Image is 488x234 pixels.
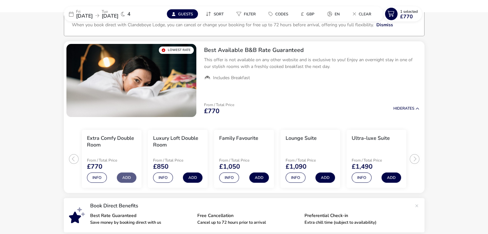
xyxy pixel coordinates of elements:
[277,127,343,191] swiper-slide: 4 / 5
[90,213,192,218] p: Best Rate Guaranteed
[87,172,107,183] button: Info
[296,9,320,19] button: £GBP
[153,172,173,183] button: Info
[102,10,118,13] p: Tue
[381,172,401,183] button: Add
[79,127,145,191] swiper-slide: 1 / 5
[231,9,263,19] naf-pibe-menu-bar-item: Filter
[304,221,407,225] p: Extra chill time (subject to availability)
[393,106,419,111] button: HideRates
[204,108,219,114] span: £770
[153,163,168,170] span: £850
[197,221,299,225] p: Cancel up to 72 hours prior to arrival
[76,13,93,20] span: [DATE]
[286,172,305,183] button: Info
[376,21,393,28] button: Dismiss
[211,127,277,191] swiper-slide: 3 / 5
[275,12,288,17] span: Codes
[219,172,239,183] button: Info
[178,12,193,17] span: Guests
[263,9,293,19] button: Codes
[153,135,202,148] h3: Luxury Loft Double Room
[167,9,201,19] naf-pibe-menu-bar-item: Guests
[393,106,402,111] span: Hide
[201,9,231,19] naf-pibe-menu-bar-item: Sort
[183,172,202,183] button: Add
[90,203,412,208] p: Book Direct Benefits
[263,9,296,19] naf-pibe-menu-bar-item: Codes
[201,9,229,19] button: Sort
[322,9,347,19] naf-pibe-menu-bar-item: en
[87,163,102,170] span: £770
[204,46,419,54] h2: Best Available B&B Rate Guaranteed
[219,158,269,162] p: From / Total Price
[315,172,335,183] button: Add
[219,135,258,142] h3: Family Favourite
[231,9,261,19] button: Filter
[214,12,224,17] span: Sort
[347,9,379,19] naf-pibe-menu-bar-item: Clear
[87,135,136,148] h3: Extra Comfy Double Room
[335,12,340,17] span: en
[347,9,376,19] button: Clear
[286,158,335,162] p: From / Total Price
[159,46,194,54] div: Lowest Rate
[90,221,192,225] p: Save money by booking direct with us
[296,9,322,19] naf-pibe-menu-bar-item: £GBP
[213,75,250,81] span: Includes Breakfast
[352,135,390,142] h3: Ultra-luxe Suite
[204,56,419,70] p: This offer is not available on any other website and is exclusive to you! Enjoy an overnight stay...
[352,163,372,170] span: £1,490
[145,127,211,191] swiper-slide: 2 / 5
[117,172,136,183] button: Add
[301,11,304,17] i: £
[244,12,256,17] span: Filter
[359,12,371,17] span: Clear
[249,172,269,183] button: Add
[76,10,93,13] p: Fri
[64,6,160,21] div: Fri[DATE]Tue[DATE]4
[127,12,131,17] span: 4
[322,9,345,19] button: en
[383,6,422,21] button: 1 Selected£770
[286,163,306,170] span: £1,090
[72,22,374,28] p: When you book direct with Clandeboye Lodge, you can cancel or change your booking for free up to ...
[343,127,409,191] swiper-slide: 5 / 5
[400,9,418,14] span: 1 Selected
[219,163,240,170] span: £1,050
[383,6,424,21] naf-pibe-menu-bar-item: 1 Selected£770
[304,213,407,218] p: Preferential Check-in
[306,12,314,17] span: GBP
[286,135,317,142] h3: Lounge Suite
[102,13,118,20] span: [DATE]
[199,41,424,86] div: Best Available B&B Rate GuaranteedThis offer is not available on any other website and is exclusi...
[204,103,234,107] p: From / Total Price
[352,158,401,162] p: From / Total Price
[197,213,299,218] p: Free Cancellation
[153,158,199,162] p: From / Total Price
[352,172,372,183] button: Info
[66,44,196,117] swiper-slide: 1 / 1
[400,14,413,19] span: £770
[87,158,133,162] p: From / Total Price
[167,9,198,19] button: Guests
